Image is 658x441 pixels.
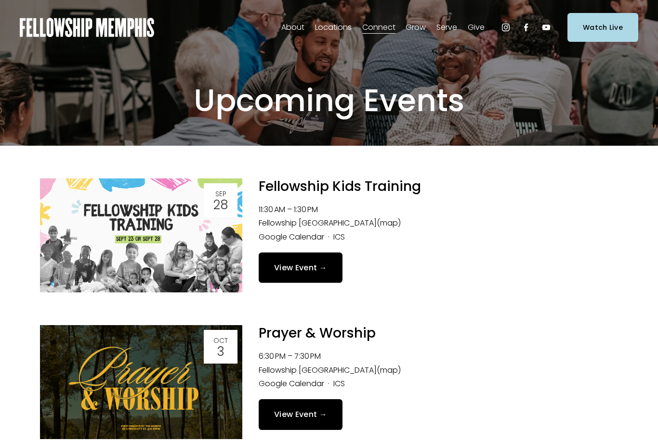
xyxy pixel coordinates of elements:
span: Give [468,21,485,35]
li: Fellowship [GEOGRAPHIC_DATA] [259,216,618,230]
a: (map) [377,365,401,376]
div: 3 [207,345,235,358]
a: Fellowship Kids Training [259,177,421,196]
time: 11:30 AM [259,204,285,215]
div: 28 [207,199,235,211]
a: ICS [333,378,345,389]
time: 6:30 PM [259,351,286,362]
a: Facebook [521,23,531,32]
a: folder dropdown [281,20,304,35]
a: Google Calendar [259,231,324,242]
img: Fellowship Kids Training [40,178,242,292]
a: folder dropdown [468,20,485,35]
span: About [281,21,304,35]
a: folder dropdown [436,20,457,35]
a: (map) [377,217,401,228]
a: View Event → [259,252,342,283]
img: Prayer & Worship [40,325,242,439]
h1: Upcoming Events [112,82,546,120]
time: 1:30 PM [294,204,318,215]
a: folder dropdown [362,20,395,35]
div: Oct [207,337,235,344]
img: Fellowship Memphis [20,18,154,37]
a: folder dropdown [315,20,352,35]
a: View Event → [259,399,342,429]
span: Grow [406,21,426,35]
a: Instagram [501,23,511,32]
a: folder dropdown [406,20,426,35]
a: ICS [333,231,345,242]
a: Watch Live [567,13,638,41]
a: Google Calendar [259,378,324,389]
a: YouTube [541,23,551,32]
span: Locations [315,21,352,35]
time: 7:30 PM [294,351,321,362]
span: Serve [436,21,457,35]
span: Connect [362,21,395,35]
li: Fellowship [GEOGRAPHIC_DATA] [259,364,618,378]
a: Prayer & Worship [259,324,376,342]
div: Sep [207,190,235,197]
